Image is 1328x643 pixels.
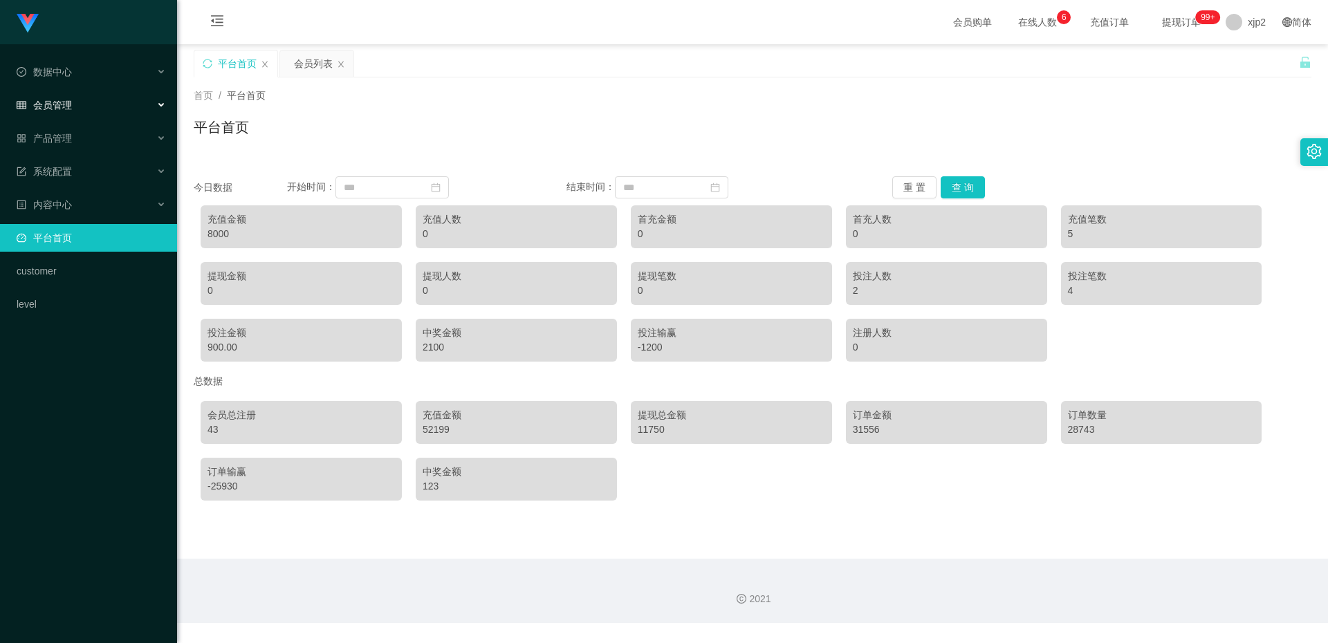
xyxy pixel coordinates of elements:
div: 充值金额 [207,212,395,227]
sup: 211 [1195,10,1220,24]
i: 图标: close [261,60,269,68]
i: 图标: copyright [737,594,746,604]
div: 订单数量 [1068,408,1255,422]
div: 投注输赢 [638,326,825,340]
div: -1200 [638,340,825,355]
span: 产品管理 [17,133,72,144]
div: 注册人数 [853,326,1040,340]
i: 图标: close [337,60,345,68]
div: 首充人数 [853,212,1040,227]
div: 4 [1068,283,1255,298]
div: 投注笔数 [1068,269,1255,283]
div: 0 [638,227,825,241]
i: 图标: menu-fold [194,1,241,45]
div: 5 [1068,227,1255,241]
i: 图标: setting [1307,144,1322,159]
span: 数据中心 [17,66,72,77]
img: logo.9652507e.png [17,14,39,33]
div: 投注人数 [853,269,1040,283]
i: 图标: form [17,167,26,176]
span: 开始时间： [287,181,335,192]
span: / [219,90,221,101]
span: 会员管理 [17,100,72,111]
span: 充值订单 [1083,17,1136,27]
div: 会员总注册 [207,408,395,422]
sup: 6 [1057,10,1071,24]
div: 11750 [638,422,825,437]
div: 充值人数 [423,212,610,227]
button: 重 置 [892,176,937,198]
div: 提现金额 [207,269,395,283]
div: 0 [423,283,610,298]
div: 平台首页 [218,50,257,77]
div: 充值笔数 [1068,212,1255,227]
span: 内容中心 [17,199,72,210]
i: 图标: profile [17,200,26,209]
div: 中奖金额 [423,326,610,340]
div: 0 [207,283,395,298]
div: 提现笔数 [638,269,825,283]
div: 900.00 [207,340,395,355]
a: 图标: dashboard平台首页 [17,224,166,252]
div: 2021 [188,592,1317,606]
i: 图标: calendar [710,183,720,192]
div: 订单金额 [853,408,1040,422]
div: 28743 [1068,422,1255,437]
span: 结束时间： [566,181,615,192]
div: 2 [853,283,1040,298]
div: 0 [853,227,1040,241]
div: -25930 [207,479,395,494]
div: 会员列表 [294,50,333,77]
div: 0 [853,340,1040,355]
span: 在线人数 [1011,17,1064,27]
i: 图标: table [17,100,26,110]
div: 2100 [423,340,610,355]
i: 图标: calendar [431,183,441,192]
div: 52199 [423,422,610,437]
div: 充值金额 [423,408,610,422]
div: 总数据 [194,369,1311,394]
p: 6 [1062,10,1067,24]
a: level [17,290,166,318]
div: 提现人数 [423,269,610,283]
div: 123 [423,479,610,494]
span: 提现订单 [1155,17,1208,27]
div: 8000 [207,227,395,241]
span: 平台首页 [227,90,266,101]
i: 图标: global [1282,17,1292,27]
button: 查 询 [941,176,985,198]
span: 首页 [194,90,213,101]
i: 图标: appstore-o [17,133,26,143]
div: 首充金额 [638,212,825,227]
div: 今日数据 [194,180,287,195]
a: customer [17,257,166,285]
div: 订单输赢 [207,465,395,479]
i: 图标: sync [203,59,212,68]
span: 系统配置 [17,166,72,177]
div: 提现总金额 [638,408,825,422]
div: 43 [207,422,395,437]
div: 0 [423,227,610,241]
div: 0 [638,283,825,298]
div: 投注金额 [207,326,395,340]
div: 中奖金额 [423,465,610,479]
i: 图标: unlock [1299,56,1311,68]
i: 图标: check-circle-o [17,67,26,77]
h1: 平台首页 [194,117,249,138]
div: 31556 [853,422,1040,437]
